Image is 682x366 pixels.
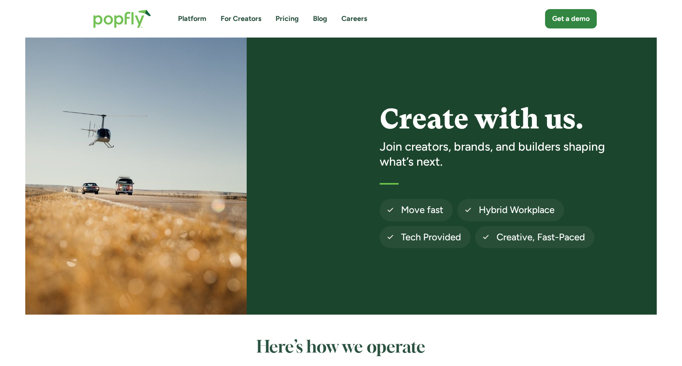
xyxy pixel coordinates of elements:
[497,231,585,243] h4: Creative, Fast-Paced
[275,14,299,24] a: Pricing
[313,14,327,24] a: Blog
[401,204,443,216] h4: Move fast
[380,139,618,169] h3: Join creators, brands, and builders shaping what’s next.
[341,14,367,24] a: Careers
[552,14,590,24] div: Get a demo
[380,104,618,134] h1: Create with us.
[221,14,261,24] a: For Creators
[479,204,555,216] h4: Hybrid Workplace
[133,338,549,357] h2: Here’s how we operate
[85,2,159,36] a: home
[401,231,461,243] h4: Tech Provided
[178,14,206,24] a: Platform
[545,9,597,28] a: Get a demo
